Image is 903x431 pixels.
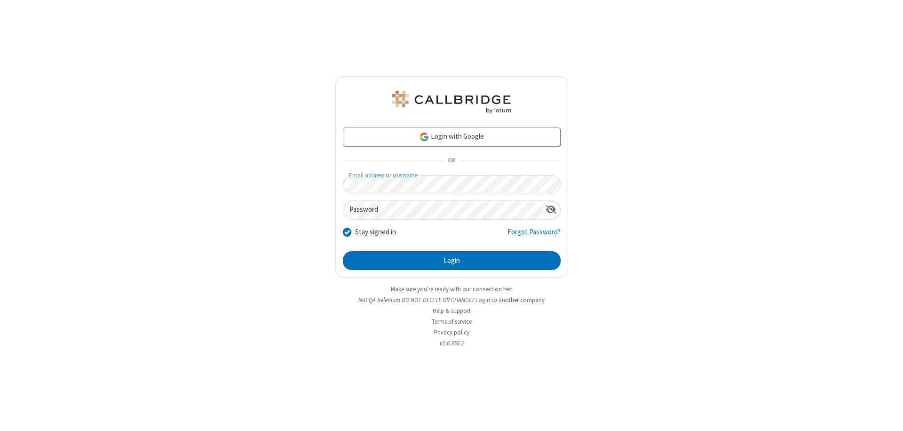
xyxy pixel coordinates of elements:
img: QA Selenium DO NOT DELETE OR CHANGE [390,91,513,113]
button: Login [343,251,561,270]
a: Terms of service [432,318,472,326]
input: Email address or username [343,175,561,193]
a: Help & support [433,307,471,315]
label: Stay signed in [355,227,396,238]
span: OR [444,154,459,168]
img: google-icon.png [419,132,429,142]
li: Not QA Selenium DO NOT DELETE OR CHANGE? [335,295,568,304]
li: v2.6.350.2 [335,339,568,348]
button: Login to another company [475,295,545,304]
div: Show password [542,201,560,218]
a: Privacy policy [434,328,469,336]
a: Make sure you're ready with our connection test [391,285,512,293]
a: Forgot Password? [507,227,561,245]
input: Password [343,201,542,219]
a: Login with Google [343,128,561,146]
